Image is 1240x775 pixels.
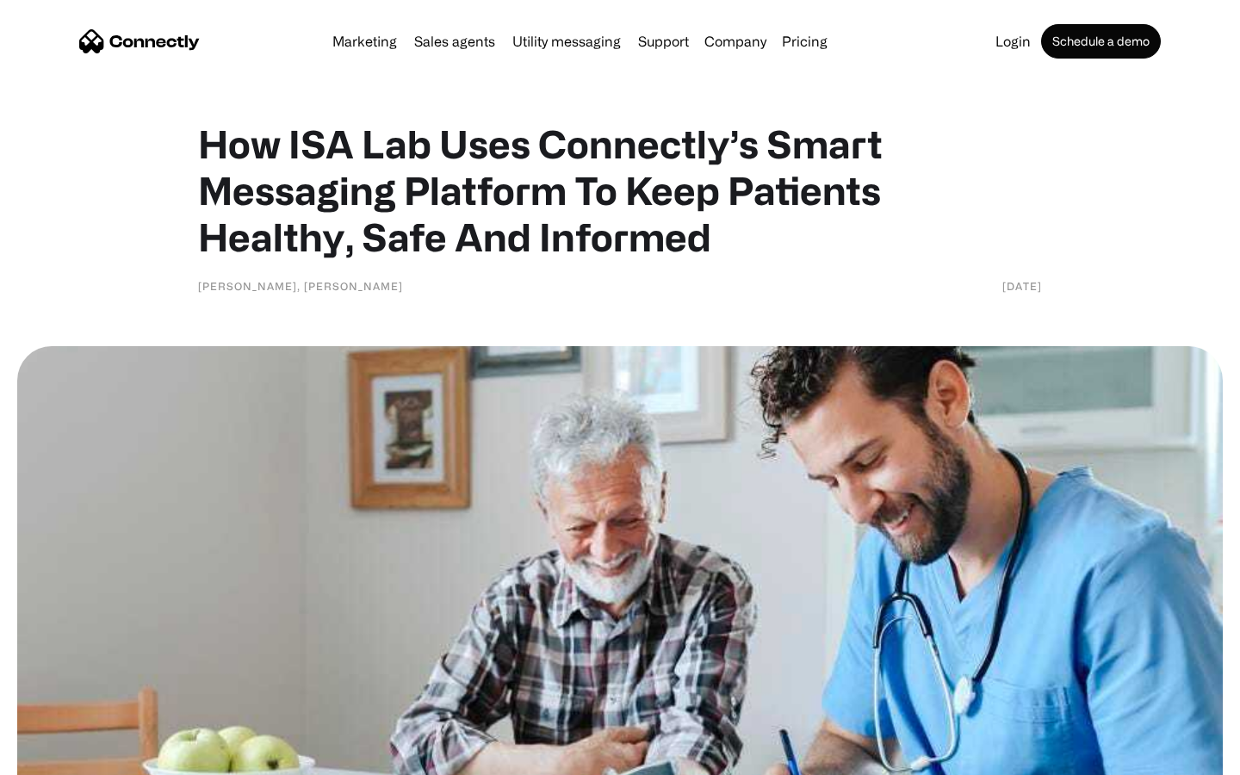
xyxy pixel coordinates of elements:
[198,277,403,294] div: [PERSON_NAME], [PERSON_NAME]
[775,34,834,48] a: Pricing
[631,34,696,48] a: Support
[79,28,200,54] a: home
[325,34,404,48] a: Marketing
[699,29,772,53] div: Company
[34,745,103,769] ul: Language list
[1002,277,1042,294] div: [DATE]
[407,34,502,48] a: Sales agents
[17,745,103,769] aside: Language selected: English
[704,29,766,53] div: Company
[198,121,1042,260] h1: How ISA Lab Uses Connectly’s Smart Messaging Platform To Keep Patients Healthy, Safe And Informed
[989,34,1038,48] a: Login
[505,34,628,48] a: Utility messaging
[1041,24,1161,59] a: Schedule a demo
